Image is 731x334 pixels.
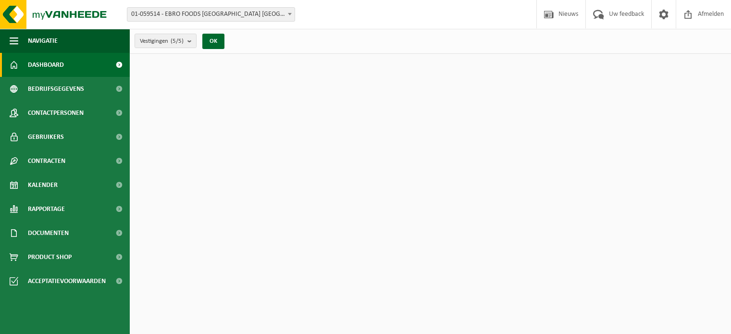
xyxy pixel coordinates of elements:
span: Acceptatievoorwaarden [28,269,106,293]
span: 01-059514 - EBRO FOODS BELGIUM NV - MERKSEM [127,8,295,21]
span: Product Shop [28,245,72,269]
span: Documenten [28,221,69,245]
span: Rapportage [28,197,65,221]
span: Vestigingen [140,34,184,49]
span: Navigatie [28,29,58,53]
button: OK [202,34,224,49]
span: 01-059514 - EBRO FOODS BELGIUM NV - MERKSEM [127,7,295,22]
span: Gebruikers [28,125,64,149]
span: Bedrijfsgegevens [28,77,84,101]
span: Dashboard [28,53,64,77]
span: Kalender [28,173,58,197]
button: Vestigingen(5/5) [135,34,197,48]
span: Contracten [28,149,65,173]
span: Contactpersonen [28,101,84,125]
count: (5/5) [171,38,184,44]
